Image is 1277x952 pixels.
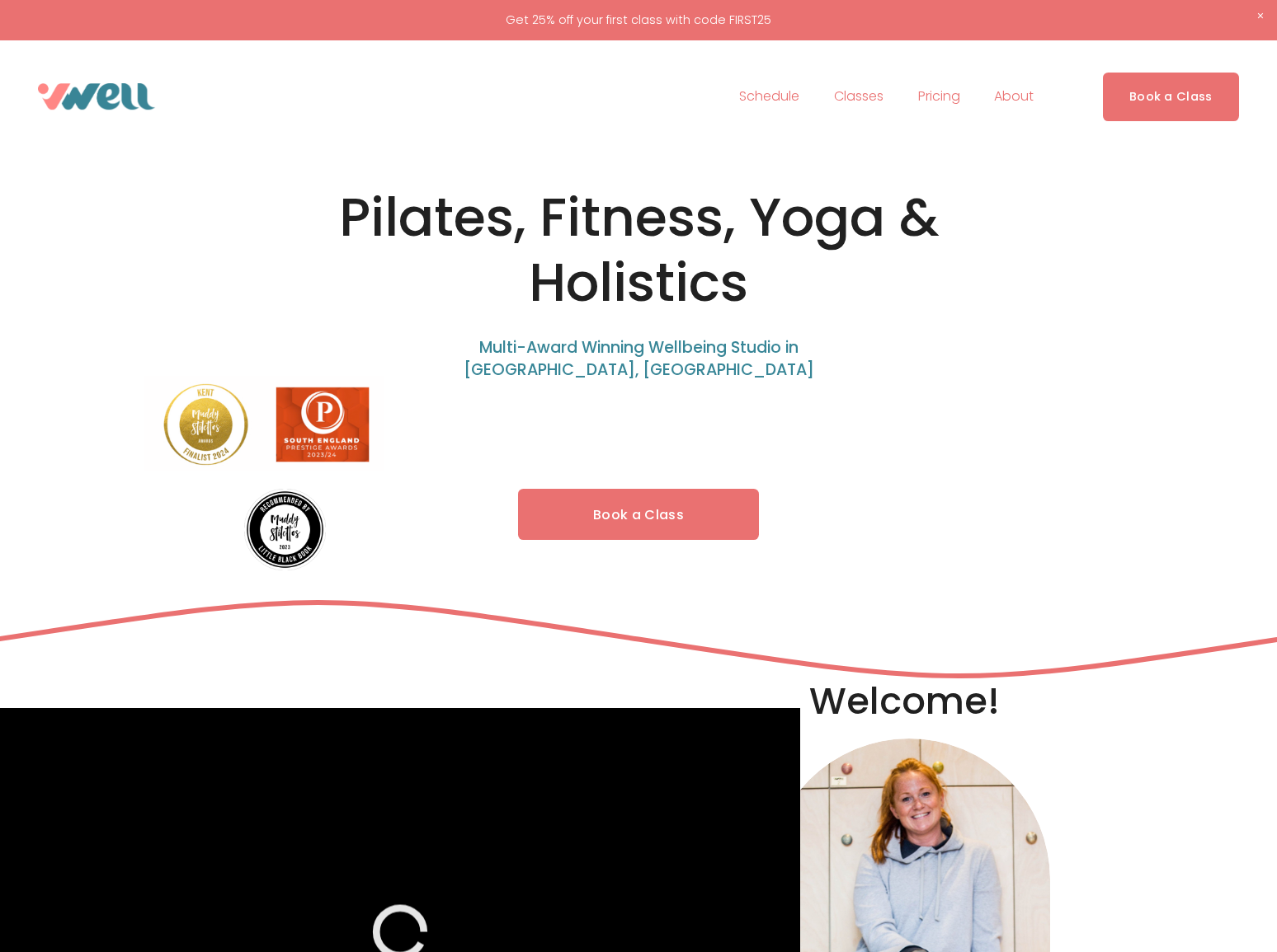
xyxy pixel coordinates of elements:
[739,83,799,110] a: Schedule
[464,336,814,381] span: Multi-Award Winning Wellbeing Studio in [GEOGRAPHIC_DATA], [GEOGRAPHIC_DATA]
[994,85,1034,109] span: About
[38,83,155,110] img: VWell
[1103,73,1239,121] a: Book a Class
[809,678,1008,725] h2: Welcome!
[918,83,960,110] a: Pricing
[834,85,884,109] span: Classes
[834,83,884,110] a: folder dropdown
[518,489,759,541] a: Book a Class
[268,185,1008,316] h1: Pilates, Fitness, Yoga & Holistics
[994,83,1034,110] a: folder dropdown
